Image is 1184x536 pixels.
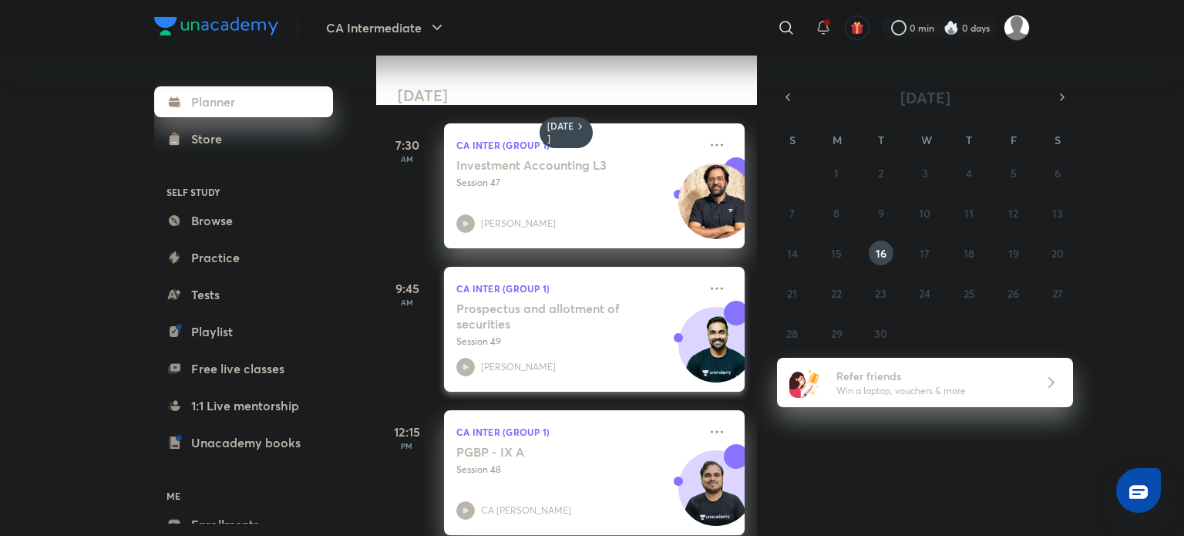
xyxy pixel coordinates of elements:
abbr: September 28, 2025 [786,326,798,341]
button: September 13, 2025 [1045,201,1070,225]
button: September 26, 2025 [1001,281,1026,305]
h5: PGBP - IX A [456,444,648,460]
img: Company Logo [154,17,278,35]
a: Store [154,123,333,154]
abbr: September 19, 2025 [1008,246,1019,261]
h5: 12:15 [376,423,438,441]
abbr: September 21, 2025 [787,286,797,301]
h6: [DATE] [547,120,574,145]
abbr: September 26, 2025 [1007,286,1019,301]
button: September 2, 2025 [869,160,893,185]
abbr: September 12, 2025 [1008,206,1018,221]
button: September 11, 2025 [957,201,981,225]
button: September 7, 2025 [780,201,805,225]
img: referral [789,367,820,398]
p: CA Inter (Group 1) [456,423,698,441]
button: September 12, 2025 [1001,201,1026,225]
p: Win a laptop, vouchers & more [836,384,1026,398]
button: CA Intermediate [317,12,456,43]
p: Session 48 [456,463,698,477]
button: [DATE] [799,86,1051,108]
abbr: September 22, 2025 [831,286,842,301]
a: Free live classes [154,353,333,384]
abbr: September 13, 2025 [1052,206,1063,221]
button: September 6, 2025 [1045,160,1070,185]
a: Practice [154,242,333,273]
abbr: September 11, 2025 [964,206,974,221]
abbr: September 2, 2025 [878,166,883,180]
button: September 28, 2025 [780,321,805,346]
abbr: September 8, 2025 [833,206,839,221]
abbr: September 16, 2025 [876,246,886,261]
abbr: September 10, 2025 [919,206,930,221]
abbr: September 9, 2025 [878,206,884,221]
h5: Prospectus and allotment of securities [456,301,648,332]
h5: 7:30 [376,136,438,154]
a: Tests [154,279,333,310]
abbr: September 4, 2025 [966,166,972,180]
a: Planner [154,86,333,117]
button: September 4, 2025 [957,160,981,185]
abbr: Thursday [966,133,972,147]
a: Browse [154,205,333,236]
abbr: September 24, 2025 [919,286,930,301]
button: September 23, 2025 [869,281,893,305]
div: Store [191,130,231,148]
h4: [DATE] [398,86,760,105]
button: September 9, 2025 [869,201,893,225]
button: September 1, 2025 [824,160,849,185]
button: September 8, 2025 [824,201,849,225]
h6: Refer friends [836,368,1026,384]
img: Rashi Maheshwari [1004,15,1030,41]
span: [DATE] [900,87,950,108]
img: avatar [850,21,864,35]
p: [PERSON_NAME] [481,360,556,374]
a: 1:1 Live mentorship [154,390,333,421]
abbr: September 30, 2025 [874,326,887,341]
abbr: Wednesday [921,133,932,147]
abbr: September 7, 2025 [789,206,795,221]
abbr: September 14, 2025 [787,246,798,261]
h6: ME [154,483,333,509]
h5: Investment Accounting L3 [456,157,648,173]
button: September 15, 2025 [824,241,849,265]
p: AM [376,154,438,163]
h6: SELF STUDY [154,179,333,205]
button: September 3, 2025 [913,160,937,185]
p: Session 47 [456,176,698,190]
abbr: September 15, 2025 [831,246,842,261]
button: September 5, 2025 [1001,160,1026,185]
p: CA Inter (Group 1) [456,136,698,154]
a: Unacademy books [154,427,333,458]
a: Company Logo [154,17,278,39]
button: September 24, 2025 [913,281,937,305]
abbr: September 3, 2025 [922,166,928,180]
abbr: September 6, 2025 [1054,166,1061,180]
a: Playlist [154,316,333,347]
img: streak [943,20,959,35]
abbr: September 23, 2025 [875,286,886,301]
h5: 9:45 [376,279,438,298]
p: [PERSON_NAME] [481,217,556,231]
button: September 18, 2025 [957,241,981,265]
button: September 17, 2025 [913,241,937,265]
button: September 19, 2025 [1001,241,1026,265]
button: avatar [845,15,869,40]
abbr: Tuesday [878,133,884,147]
button: September 30, 2025 [869,321,893,346]
p: CA Inter (Group 1) [456,279,698,298]
button: September 22, 2025 [824,281,849,305]
button: September 29, 2025 [824,321,849,346]
abbr: Monday [832,133,842,147]
img: Avatar [679,315,753,389]
button: September 16, 2025 [869,241,893,265]
button: September 25, 2025 [957,281,981,305]
abbr: Friday [1011,133,1017,147]
abbr: September 1, 2025 [834,166,839,180]
abbr: September 27, 2025 [1052,286,1063,301]
abbr: September 25, 2025 [964,286,975,301]
button: September 14, 2025 [780,241,805,265]
abbr: September 17, 2025 [920,246,930,261]
abbr: Sunday [789,133,795,147]
p: PM [376,441,438,450]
